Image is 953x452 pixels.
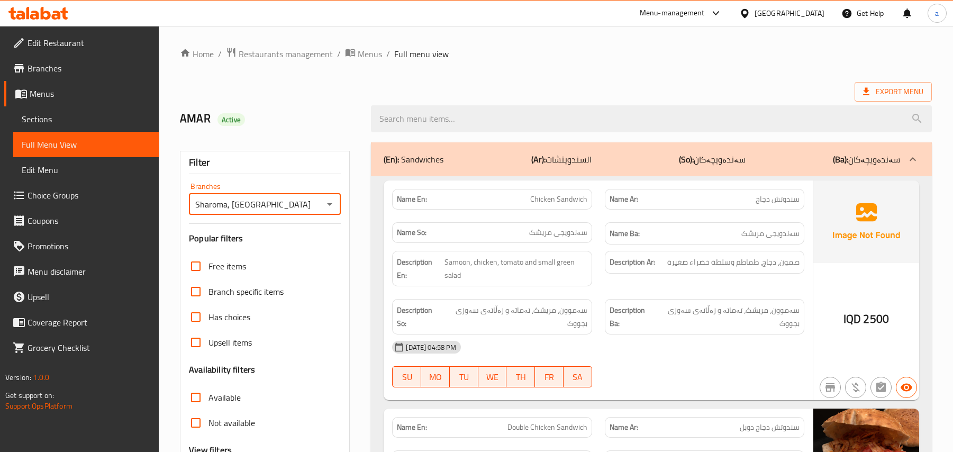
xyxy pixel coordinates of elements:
b: (Ar): [531,151,546,167]
button: WE [478,366,507,387]
a: Choice Groups [4,183,159,208]
span: Promotions [28,240,151,252]
a: Coupons [4,208,159,233]
span: FR [539,369,559,385]
span: Restaurants management [239,48,333,60]
span: MO [425,369,446,385]
span: 2500 [863,309,889,329]
span: TU [454,369,474,385]
a: Branches [4,56,159,81]
button: Available [896,377,917,398]
button: Not has choices [870,377,892,398]
b: (Ba): [833,151,848,167]
span: سەموون، مریشک، تەماتە و زەڵاتەی سەوزی بچووک [443,304,587,330]
strong: Name En: [397,422,427,433]
span: WE [483,369,503,385]
span: Upsell [28,291,151,303]
span: Chicken Sandwich [530,194,587,205]
strong: Name Ba: [610,227,640,240]
strong: Description Ar: [610,256,655,269]
button: TH [506,366,535,387]
a: Promotions [4,233,159,259]
span: سەندویچی مریشک [741,227,800,240]
div: Active [217,113,245,126]
span: Export Menu [855,82,932,102]
span: سندوتش دجاج دوبل [740,422,800,433]
span: Coverage Report [28,316,151,329]
a: Menus [4,81,159,106]
span: Branches [28,62,151,75]
span: Available [208,391,241,404]
p: سەندەویچەکان [679,153,746,166]
span: [DATE] 04:58 PM [402,342,460,352]
span: Upsell items [208,336,252,349]
span: a [935,7,939,19]
a: Restaurants management [226,47,333,61]
button: Open [322,197,337,212]
strong: Description So: [397,304,441,330]
button: FR [535,366,564,387]
span: IQD [843,309,861,329]
a: Grocery Checklist [4,335,159,360]
span: Sections [22,113,151,125]
nav: breadcrumb [180,47,932,61]
strong: Description En: [397,256,442,282]
span: TH [511,369,531,385]
span: Edit Menu [22,164,151,176]
div: Filter [189,151,341,174]
p: سەندەویچەکان [833,153,900,166]
span: Version: [5,370,31,384]
span: Edit Restaurant [28,37,151,49]
strong: Name So: [397,227,426,238]
span: Has choices [208,311,250,323]
b: (So): [679,151,694,167]
span: صمون، دجاج، طماطم وسلطة خضراء صغيرة [667,256,800,269]
a: Menus [345,47,382,61]
button: TU [450,366,478,387]
span: Menus [30,87,151,100]
button: MO [421,366,450,387]
li: / [218,48,222,60]
b: (En): [384,151,399,167]
div: (En): Sandwiches(Ar):السندويتشات(So):سەندەویچەکان(Ba):سەندەویچەکان [371,142,932,176]
a: Coverage Report [4,310,159,335]
a: Upsell [4,284,159,310]
h3: Availability filters [189,364,255,376]
strong: Name En: [397,194,427,205]
span: Samoon, chicken, tomato and small green salad [444,256,587,282]
span: Double Chicken Sandwich [507,422,587,433]
span: Get support on: [5,388,54,402]
a: Sections [13,106,159,132]
input: search [371,105,932,132]
span: 1.0.0 [33,370,49,384]
span: SA [568,369,588,385]
span: Active [217,115,245,125]
a: Edit Restaurant [4,30,159,56]
span: Menus [358,48,382,60]
a: Edit Menu [13,157,159,183]
span: Full Menu View [22,138,151,151]
p: السندويتشات [531,153,592,166]
li: / [337,48,341,60]
span: Choice Groups [28,189,151,202]
p: Sandwiches [384,153,443,166]
button: SA [564,366,592,387]
a: Support.OpsPlatform [5,399,72,413]
span: Branch specific items [208,285,284,298]
span: Free items [208,260,246,273]
span: Grocery Checklist [28,341,151,354]
span: Export Menu [863,85,923,98]
a: Home [180,48,214,60]
span: SU [397,369,417,385]
a: Menu disclaimer [4,259,159,284]
span: Not available [208,417,255,429]
img: Ae5nvW7+0k+MAAAAAElFTkSuQmCC [813,180,919,263]
span: Coupons [28,214,151,227]
h2: AMAR [180,111,358,126]
strong: Name Ar: [610,194,638,205]
span: سندوتش دجاج [756,194,800,205]
span: سەموون، مریشک، تەماتە و زەڵاتەی سەوزی بچووک [656,304,800,330]
div: [GEOGRAPHIC_DATA] [755,7,824,19]
button: Not branch specific item [820,377,841,398]
span: Full menu view [394,48,449,60]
